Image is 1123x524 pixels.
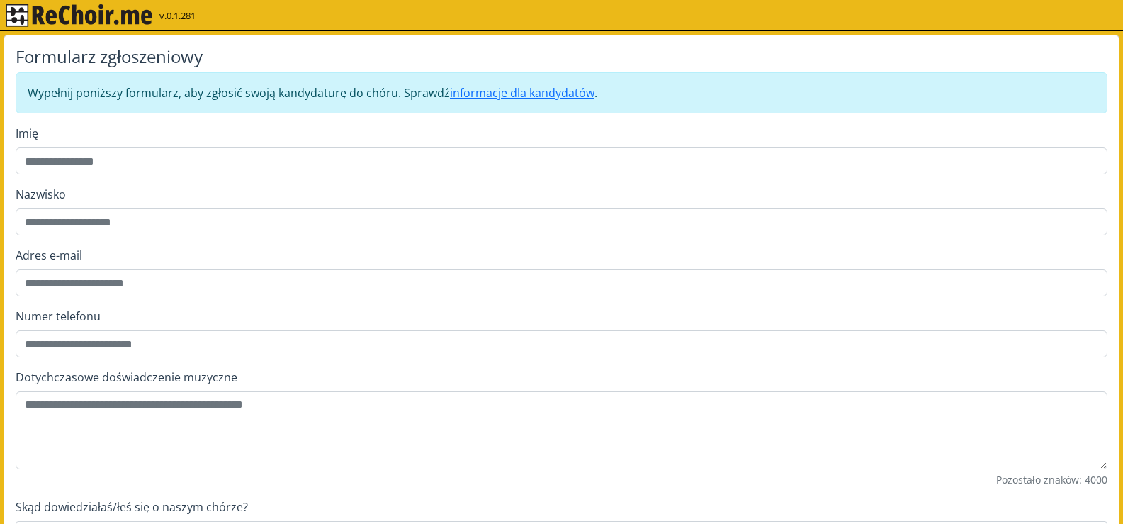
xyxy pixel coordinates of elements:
[16,472,1107,487] small: Pozostało znaków: 4000
[16,308,1107,325] label: Numer telefonu
[159,9,196,23] span: v.0.1.281
[16,247,1107,264] label: Adres e-mail
[16,47,1107,67] h4: Formularz zgłoszeniowy
[450,85,594,101] a: informacje dla kandydatów
[16,186,1107,203] label: Nazwisko
[16,369,1107,386] label: Dotychczasowe doświadczenie muzyczne
[16,125,1107,142] label: Imię
[6,4,152,27] img: rekłajer mi
[16,498,1107,515] label: Skąd dowiedziałaś/łeś się o naszym chórze?
[16,72,1107,113] div: Wypełnij poniższy formularz, aby zgłosić swoją kandydaturę do chóru. Sprawdź .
